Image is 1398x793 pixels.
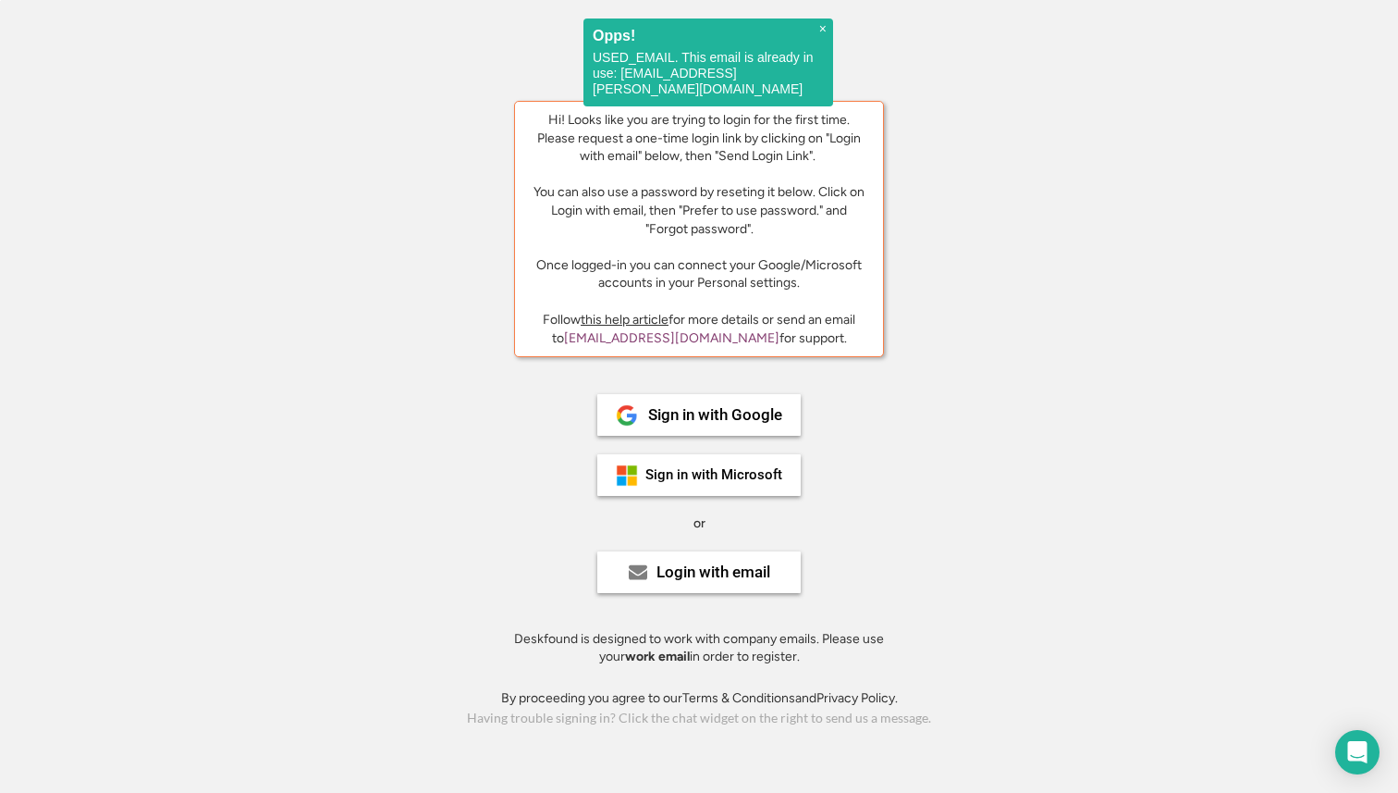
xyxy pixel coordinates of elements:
[625,649,690,664] strong: work email
[656,564,770,580] div: Login with email
[616,404,638,427] img: 1024px-Google__G__Logo.svg.png
[491,630,907,666] div: Deskfound is designed to work with company emails. Please use your in order to register.
[581,312,668,328] a: this help article
[648,407,782,423] div: Sign in with Google
[564,330,779,346] a: [EMAIL_ADDRESS][DOMAIN_NAME]
[693,514,705,533] div: or
[529,311,869,347] div: Follow for more details or send an email to for support.
[501,689,898,708] div: By proceeding you agree to our and
[645,468,782,482] div: Sign in with Microsoft
[1335,730,1380,774] div: Open Intercom Messenger
[819,21,827,37] span: ×
[593,50,824,97] p: USED_EMAIL. This email is already in use: [EMAIL_ADDRESS][PERSON_NAME][DOMAIN_NAME]
[816,690,898,706] a: Privacy Policy.
[682,690,795,706] a: Terms & Conditions
[593,28,824,43] h2: Opps!
[616,465,638,487] img: ms-symbollockup_mssymbol_19.png
[529,111,869,292] div: Hi! Looks like you are trying to login for the first time. Please request a one-time login link b...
